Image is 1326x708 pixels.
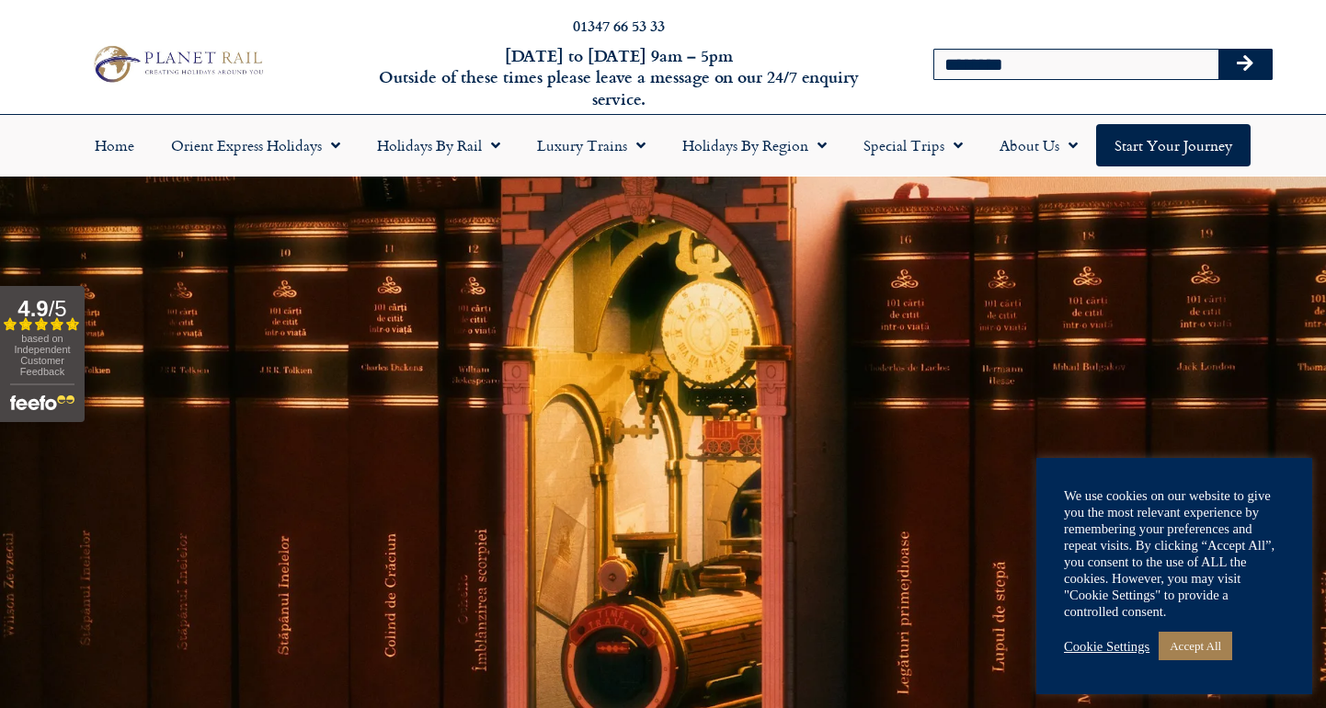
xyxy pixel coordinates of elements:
[1218,50,1272,79] button: Search
[664,124,845,166] a: Holidays by Region
[76,124,153,166] a: Home
[573,15,665,36] a: 01347 66 53 33
[153,124,359,166] a: Orient Express Holidays
[1064,487,1285,620] div: We use cookies on our website to give you the most relevant experience by remembering your prefer...
[845,124,981,166] a: Special Trips
[519,124,664,166] a: Luxury Trains
[1096,124,1251,166] a: Start your Journey
[1064,638,1149,655] a: Cookie Settings
[86,41,268,86] img: Planet Rail Train Holidays Logo
[981,124,1096,166] a: About Us
[9,124,1317,166] nav: Menu
[359,45,880,109] h6: [DATE] to [DATE] 9am – 5pm Outside of these times please leave a message on our 24/7 enquiry serv...
[1159,632,1232,660] a: Accept All
[359,124,519,166] a: Holidays by Rail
